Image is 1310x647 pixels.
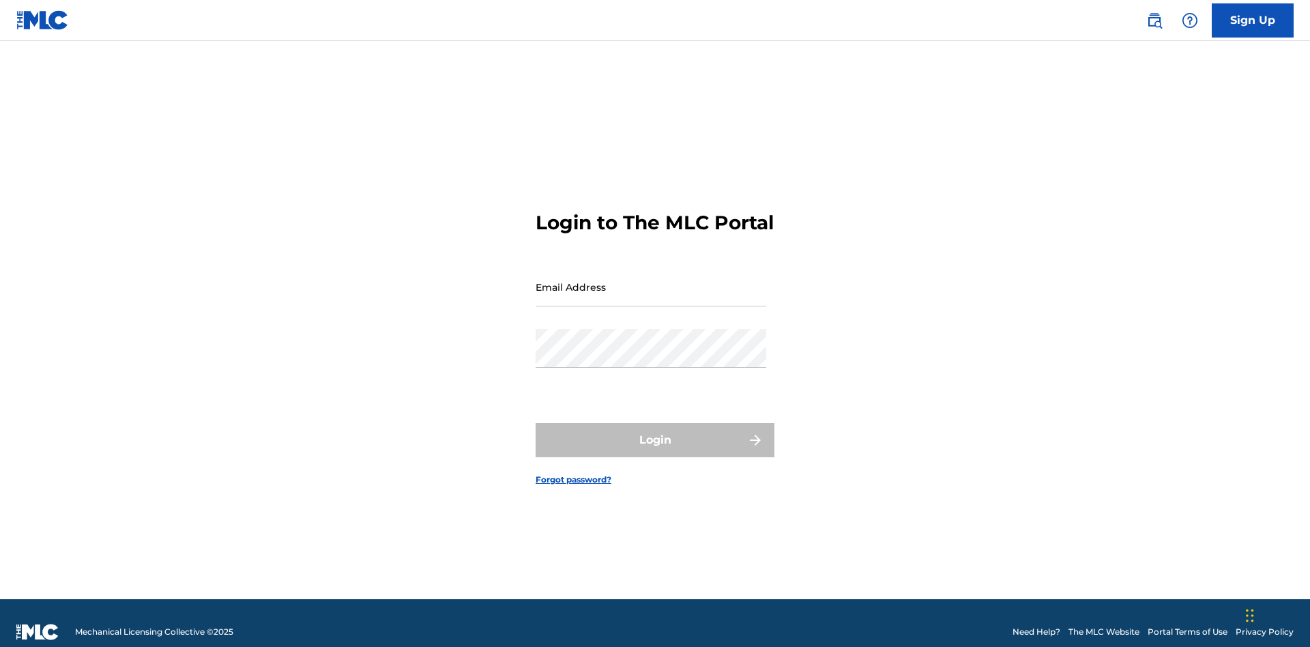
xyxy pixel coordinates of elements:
img: search [1146,12,1163,29]
a: Need Help? [1013,626,1060,638]
img: help [1182,12,1198,29]
iframe: Chat Widget [1242,581,1310,647]
img: logo [16,624,59,640]
a: Public Search [1141,7,1168,34]
a: Portal Terms of Use [1148,626,1227,638]
a: Privacy Policy [1236,626,1294,638]
a: Sign Up [1212,3,1294,38]
h3: Login to The MLC Portal [536,211,774,235]
a: The MLC Website [1068,626,1139,638]
a: Forgot password? [536,474,611,486]
span: Mechanical Licensing Collective © 2025 [75,626,233,638]
div: Drag [1246,595,1254,636]
div: Help [1176,7,1204,34]
img: MLC Logo [16,10,69,30]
